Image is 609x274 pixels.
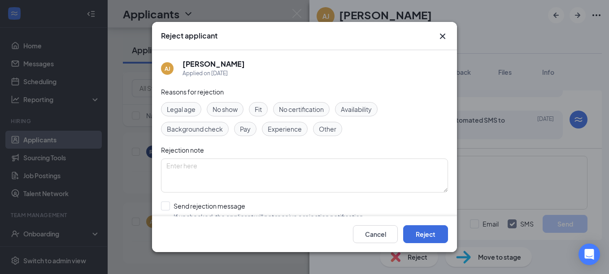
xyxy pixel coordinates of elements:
[165,64,170,72] div: AJ
[437,31,448,42] button: Close
[579,244,600,265] div: Open Intercom Messenger
[403,225,448,243] button: Reject
[255,104,262,114] span: Fit
[161,31,217,41] h3: Reject applicant
[268,124,302,134] span: Experience
[240,124,251,134] span: Pay
[437,31,448,42] svg: Cross
[341,104,372,114] span: Availability
[353,225,398,243] button: Cancel
[167,104,196,114] span: Legal age
[213,104,238,114] span: No show
[183,59,245,69] h5: [PERSON_NAME]
[319,124,336,134] span: Other
[161,146,204,154] span: Rejection note
[279,104,324,114] span: No certification
[183,69,245,78] div: Applied on [DATE]
[161,88,224,96] span: Reasons for rejection
[167,124,223,134] span: Background check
